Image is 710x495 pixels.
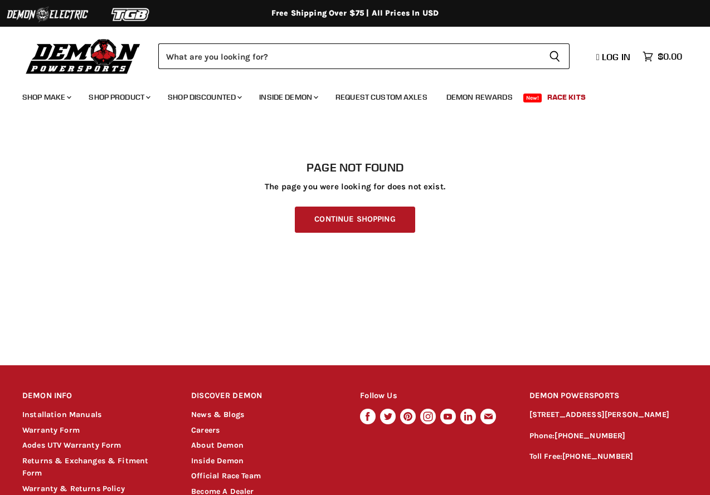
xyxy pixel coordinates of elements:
a: Warranty & Returns Policy [22,484,125,493]
h2: Follow Us [360,383,508,409]
a: $0.00 [637,48,688,65]
h2: DEMON POWERSPORTS [529,383,688,409]
a: Shop Discounted [159,86,249,109]
h2: DEMON INFO [22,383,171,409]
a: [PHONE_NUMBER] [562,452,633,461]
a: Demon Rewards [438,86,521,109]
input: Search [158,43,540,69]
a: Returns & Exchanges & Fitment Form [22,456,148,478]
a: About Demon [191,440,244,450]
a: Shop Make [14,86,78,109]
a: Log in [591,52,637,62]
img: Demon Powersports [22,36,144,76]
p: Toll Free: [529,450,688,463]
span: Log in [602,51,630,62]
a: Official Race Team [191,471,261,481]
a: [PHONE_NUMBER] [555,431,625,440]
p: [STREET_ADDRESS][PERSON_NAME] [529,409,688,422]
a: Inside Demon [251,86,325,109]
p: The page you were looking for does not exist. [22,182,688,192]
a: Careers [191,425,220,435]
a: Warranty Form [22,425,80,435]
span: New! [523,94,542,102]
a: Race Kits [539,86,594,109]
form: Product [158,43,570,69]
img: TGB Logo 2 [89,4,173,25]
p: Phone: [529,430,688,443]
a: Continue Shopping [295,207,415,233]
a: Aodes UTV Warranty Form [22,440,121,450]
button: Search [540,43,570,69]
h1: Page not found [22,161,688,174]
a: Request Custom Axles [327,86,436,109]
a: Installation Manuals [22,410,101,419]
ul: Main menu [14,81,679,109]
h2: DISCOVER DEMON [191,383,339,409]
img: Demon Electric Logo 2 [6,4,89,25]
a: Inside Demon [191,456,244,465]
span: $0.00 [658,51,682,62]
a: News & Blogs [191,410,244,419]
a: Shop Product [80,86,157,109]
